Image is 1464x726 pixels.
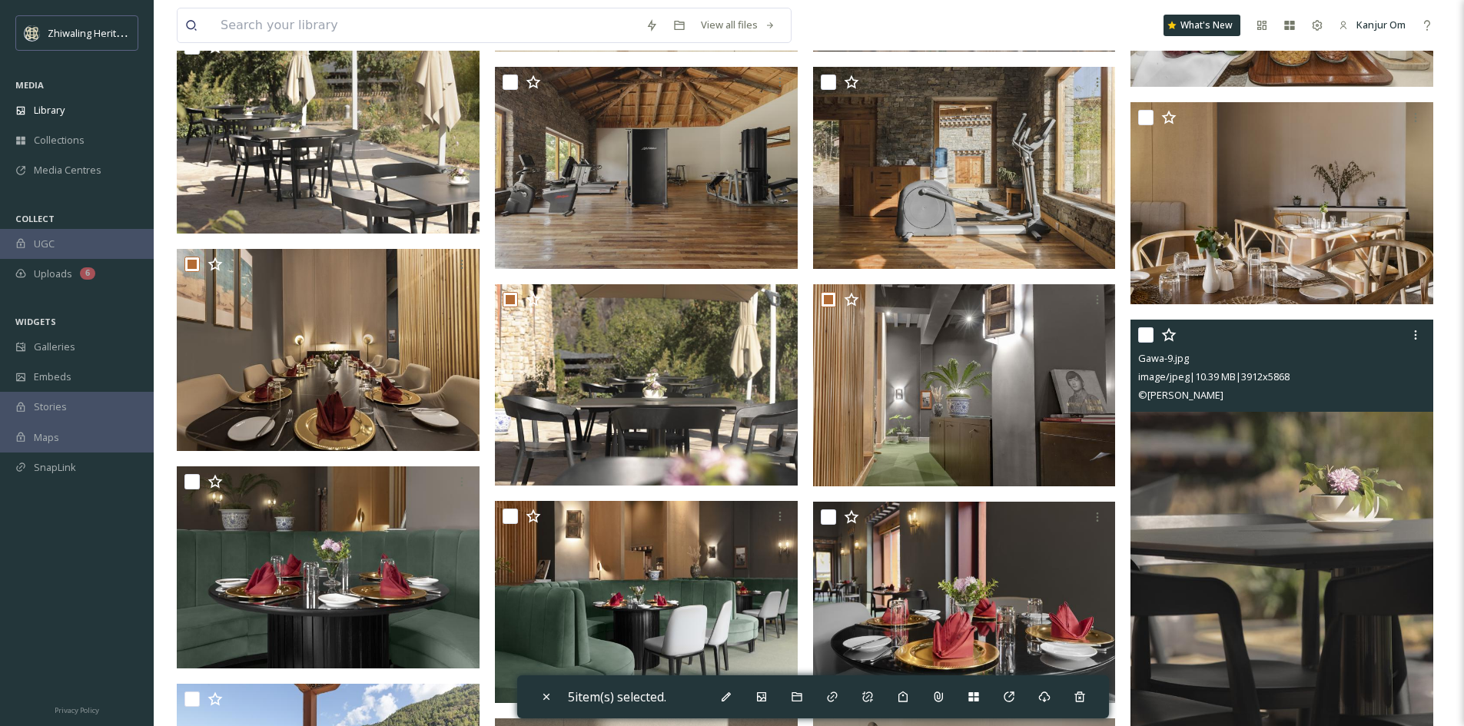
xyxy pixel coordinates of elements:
span: image/jpeg | 10.39 MB | 3912 x 5868 [1138,370,1290,383]
a: Kanjur Om [1331,10,1413,40]
img: Gawa-3.jpg [495,501,798,703]
span: Collections [34,133,85,148]
img: Gym-1.jpg [813,67,1116,269]
span: UGC [34,237,55,251]
span: Maps [34,430,59,445]
img: Gawa-8.jpg [177,31,480,234]
img: Gym-2.jpg [495,67,798,268]
img: Gawa-1.jpg [177,466,480,668]
span: Privacy Policy [55,705,99,715]
span: COLLECT [15,213,55,224]
span: WIDGETS [15,316,56,327]
a: Privacy Policy [55,700,99,718]
img: Gawa-6.jpg [813,284,1116,486]
span: Media Centres [34,163,101,177]
span: Galleries [34,340,75,354]
img: Gawa-4.jpg [177,249,480,451]
img: Gawa-2.jpg [813,501,1116,703]
a: What's New [1164,15,1240,36]
span: Uploads [34,267,72,281]
span: Gawa-9.jpg [1138,351,1189,365]
input: Search your library [213,8,638,42]
div: 6 [80,267,95,280]
span: 5 item(s) selected. [568,688,666,705]
span: Stories [34,399,67,414]
img: Lingka-2.jpg [1130,102,1433,304]
span: MEDIA [15,79,44,91]
span: Library [34,103,65,118]
a: View all files [693,10,783,40]
span: Kanjur Om [1356,18,1406,31]
img: Screenshot%202025-04-29%20at%2011.05.50.png [25,25,40,41]
span: SnapLink [34,460,76,475]
span: © [PERSON_NAME] [1138,388,1223,402]
span: Embeds [34,370,71,384]
span: Zhiwaling Heritage [48,25,133,40]
img: Gawa-7.jpg [495,284,798,486]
